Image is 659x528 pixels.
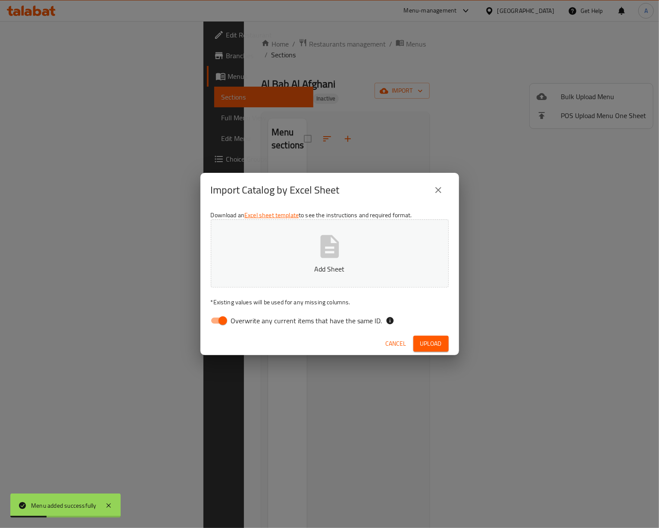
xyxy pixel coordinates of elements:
[200,207,459,332] div: Download an to see the instructions and required format.
[211,298,449,306] p: Existing values will be used for any missing columns.
[428,180,449,200] button: close
[231,316,382,326] span: Overwrite any current items that have the same ID.
[31,501,97,510] div: Menu added successfully
[224,264,435,274] p: Add Sheet
[386,338,406,349] span: Cancel
[413,336,449,352] button: Upload
[382,336,410,352] button: Cancel
[420,338,442,349] span: Upload
[386,316,394,325] svg: If the overwrite option isn't selected, then the items that match an existing ID will be ignored ...
[211,219,449,287] button: Add Sheet
[211,183,340,197] h2: Import Catalog by Excel Sheet
[244,209,299,221] a: Excel sheet template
